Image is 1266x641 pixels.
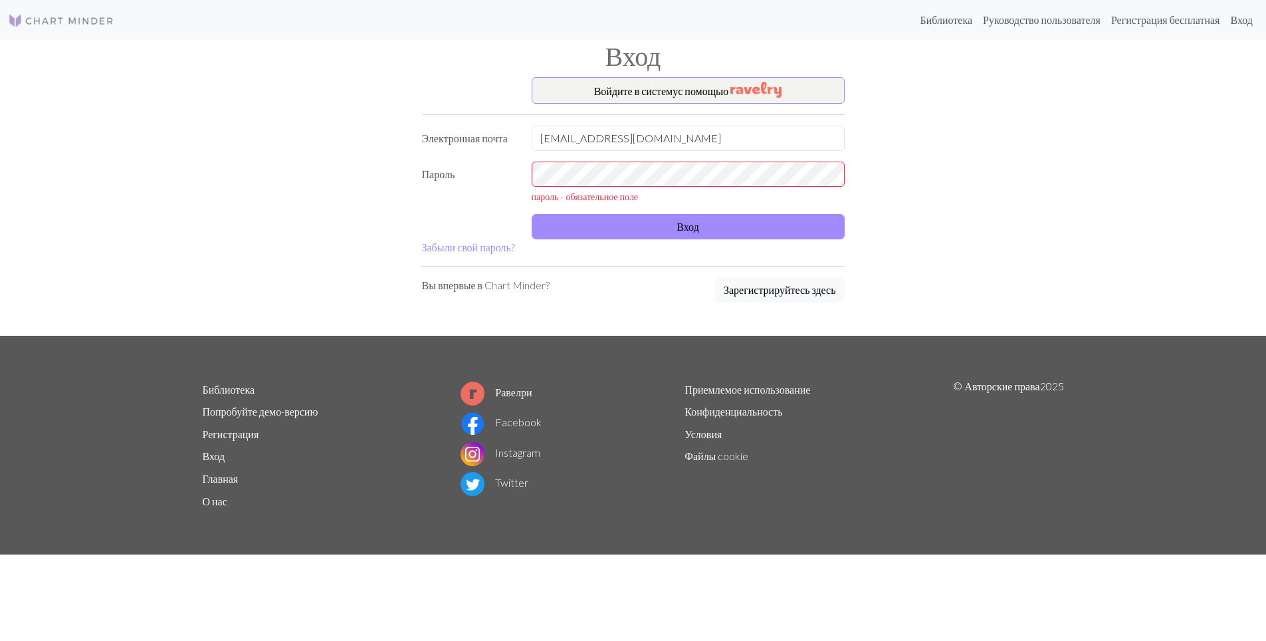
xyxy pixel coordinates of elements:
[203,428,259,440] a: Регистрация
[1230,13,1253,26] ya-tr-span: Вход
[461,472,484,496] img: Логотип Twitter
[685,383,810,396] a: Приемлемое использование
[685,449,748,462] a: Файлы cookie
[978,7,1106,33] a: Руководство пользователя
[914,7,978,33] a: Библиотека
[495,386,532,398] ya-tr-span: Равелри
[677,220,699,233] ya-tr-span: Вход
[685,428,722,440] a: Условия
[461,386,532,398] a: Равелри
[953,380,1039,392] ya-tr-span: © Авторские права
[461,446,540,459] a: Instagram
[605,40,661,72] ya-tr-span: Вход
[461,382,484,406] img: Логотип Ravelry
[422,168,455,180] ya-tr-span: Пароль
[678,84,728,97] ya-tr-span: с помощью
[203,449,225,462] a: Вход
[203,495,227,507] a: О нас
[715,277,845,304] a: Зарегистрируйтесь здесь
[422,241,515,253] a: Забыли свой пароль?
[495,476,528,489] ya-tr-span: Twitter
[461,412,484,436] img: Логотип Facebook
[422,279,550,291] ya-tr-span: Вы впервые в Chart Minder?
[1225,7,1258,33] a: Вход
[461,416,542,428] a: Facebook
[495,446,540,459] ya-tr-span: Instagram
[532,77,845,104] button: Войдите в системус помощью
[1040,380,1064,392] ya-tr-span: 2025
[461,476,528,489] a: Twitter
[532,191,639,202] ya-tr-span: пароль - обязательное поле
[594,84,679,97] ya-tr-span: Войдите в систему
[724,283,836,296] ya-tr-span: Зарегистрируйтесь здесь
[1111,13,1220,26] ya-tr-span: Регистрация бесплатная
[1106,7,1225,33] a: Регистрация бесплатная
[920,13,972,26] ya-tr-span: Библиотека
[8,13,114,29] img: Логотип
[685,405,782,418] a: Конфиденциальность
[203,472,239,485] a: Главная
[422,132,508,144] ya-tr-span: Электронная почта
[495,416,542,428] ya-tr-span: Facebook
[532,214,845,239] button: Вход
[203,383,255,396] a: Библиотека
[730,82,782,98] img: Равелри
[461,442,484,466] img: Логотип Instagram
[983,13,1101,26] ya-tr-span: Руководство пользователя
[203,405,318,418] a: Попробуйте демо-версию
[715,277,845,303] button: Зарегистрируйтесь здесь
